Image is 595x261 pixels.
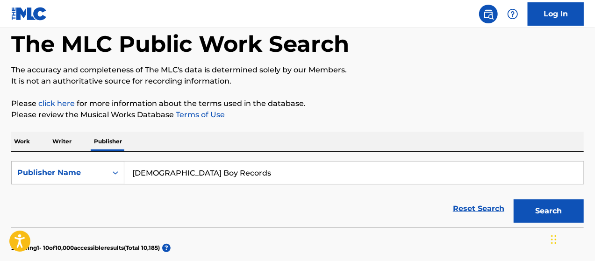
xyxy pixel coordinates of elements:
[448,198,509,219] a: Reset Search
[11,64,584,76] p: The accuracy and completeness of The MLC's data is determined solely by our Members.
[162,244,171,252] span: ?
[91,132,125,151] p: Publisher
[11,132,33,151] p: Work
[174,110,225,119] a: Terms of Use
[483,8,494,20] img: search
[11,76,584,87] p: It is not an authoritative source for recording information.
[503,5,522,23] div: Help
[551,226,557,254] div: Drag
[479,5,498,23] a: Public Search
[548,216,595,261] iframe: Chat Widget
[17,167,101,178] div: Publisher Name
[11,98,584,109] p: Please for more information about the terms used in the database.
[11,7,47,21] img: MLC Logo
[507,8,518,20] img: help
[38,99,75,108] a: click here
[528,2,584,26] a: Log In
[11,244,160,252] p: Showing 1 - 10 of 10,000 accessible results (Total 10,185 )
[514,199,584,223] button: Search
[11,109,584,120] p: Please review the Musical Works Database
[11,161,584,227] form: Search Form
[50,132,74,151] p: Writer
[11,30,349,58] h1: The MLC Public Work Search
